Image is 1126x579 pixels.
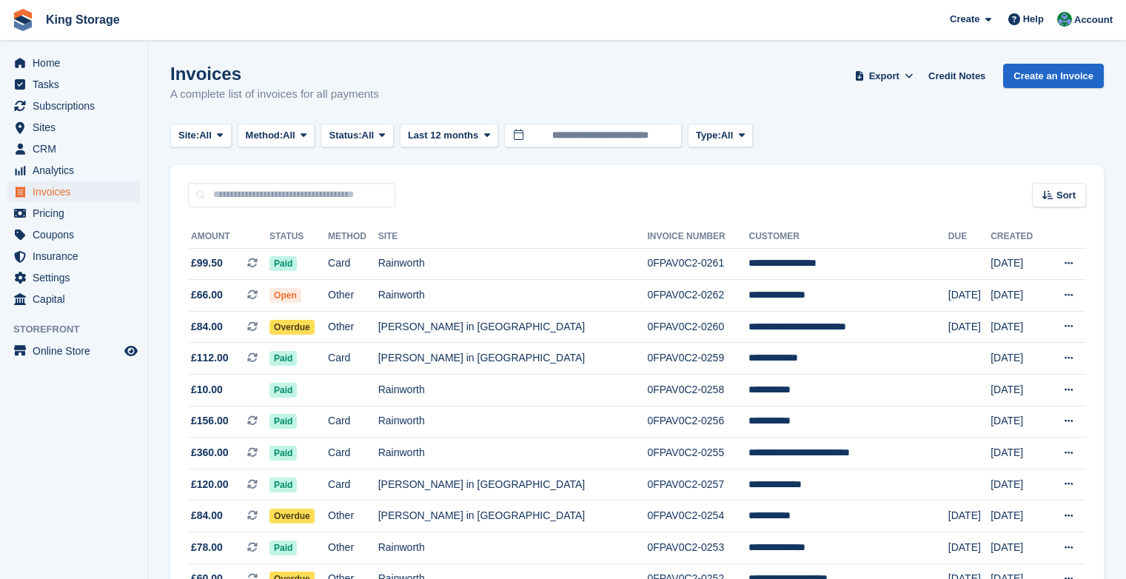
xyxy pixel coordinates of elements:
[378,501,648,532] td: [PERSON_NAME] in [GEOGRAPHIC_DATA]
[378,343,648,375] td: [PERSON_NAME] in [GEOGRAPHIC_DATA]
[33,289,121,309] span: Capital
[7,267,140,288] a: menu
[33,53,121,73] span: Home
[991,438,1045,469] td: [DATE]
[269,414,297,429] span: Paid
[269,288,301,303] span: Open
[33,181,121,202] span: Invoices
[748,225,948,249] th: Customer
[328,280,378,312] td: Other
[647,375,748,406] td: 0FPAV0C2-0258
[12,9,34,31] img: stora-icon-8386f47178a22dfd0bd8f6a31ec36ba5ce8667c1dd55bd0f319d3a0aa187defe.svg
[246,128,284,143] span: Method:
[269,540,297,555] span: Paid
[191,508,223,523] span: £84.00
[696,128,721,143] span: Type:
[991,280,1045,312] td: [DATE]
[33,74,121,95] span: Tasks
[33,138,121,159] span: CRM
[328,225,378,249] th: Method
[283,128,295,143] span: All
[269,320,315,335] span: Overdue
[922,64,991,88] a: Credit Notes
[378,532,648,564] td: Rainworth
[851,64,916,88] button: Export
[647,343,748,375] td: 0FPAV0C2-0259
[400,124,498,148] button: Last 12 months
[378,225,648,249] th: Site
[328,311,378,343] td: Other
[269,446,297,461] span: Paid
[321,124,393,148] button: Status: All
[191,287,223,303] span: £66.00
[647,248,748,280] td: 0FPAV0C2-0261
[991,343,1045,375] td: [DATE]
[170,64,379,84] h1: Invoices
[991,311,1045,343] td: [DATE]
[33,96,121,116] span: Subscriptions
[378,280,648,312] td: Rainworth
[328,343,378,375] td: Card
[269,225,328,249] th: Status
[269,509,315,523] span: Overdue
[378,375,648,406] td: Rainworth
[7,117,140,138] a: menu
[33,203,121,224] span: Pricing
[950,12,979,27] span: Create
[191,445,229,461] span: £360.00
[378,248,648,280] td: Rainworth
[328,532,378,564] td: Other
[33,341,121,361] span: Online Store
[269,256,297,271] span: Paid
[647,469,748,501] td: 0FPAV0C2-0257
[328,248,378,280] td: Card
[7,203,140,224] a: menu
[991,225,1045,249] th: Created
[948,280,991,312] td: [DATE]
[33,117,121,138] span: Sites
[33,267,121,288] span: Settings
[948,532,991,564] td: [DATE]
[33,224,121,245] span: Coupons
[991,248,1045,280] td: [DATE]
[647,406,748,438] td: 0FPAV0C2-0256
[647,532,748,564] td: 0FPAV0C2-0253
[191,413,229,429] span: £156.00
[178,128,199,143] span: Site:
[40,7,126,32] a: King Storage
[991,532,1045,564] td: [DATE]
[647,438,748,469] td: 0FPAV0C2-0255
[7,181,140,202] a: menu
[7,289,140,309] a: menu
[647,280,748,312] td: 0FPAV0C2-0262
[378,311,648,343] td: [PERSON_NAME] in [GEOGRAPHIC_DATA]
[191,350,229,366] span: £112.00
[378,406,648,438] td: Rainworth
[188,225,269,249] th: Amount
[7,96,140,116] a: menu
[328,438,378,469] td: Card
[7,53,140,73] a: menu
[191,540,223,555] span: £78.00
[329,128,361,143] span: Status:
[13,322,147,337] span: Storefront
[1074,13,1113,27] span: Account
[269,351,297,366] span: Paid
[269,478,297,492] span: Paid
[948,501,991,532] td: [DATE]
[328,406,378,438] td: Card
[647,501,748,532] td: 0FPAV0C2-0254
[191,319,223,335] span: £84.00
[33,160,121,181] span: Analytics
[33,246,121,267] span: Insurance
[1057,12,1072,27] img: John King
[191,382,223,398] span: £10.00
[647,225,748,249] th: Invoice Number
[199,128,212,143] span: All
[7,74,140,95] a: menu
[378,438,648,469] td: Rainworth
[191,477,229,492] span: £120.00
[378,469,648,501] td: [PERSON_NAME] in [GEOGRAPHIC_DATA]
[991,375,1045,406] td: [DATE]
[238,124,315,148] button: Method: All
